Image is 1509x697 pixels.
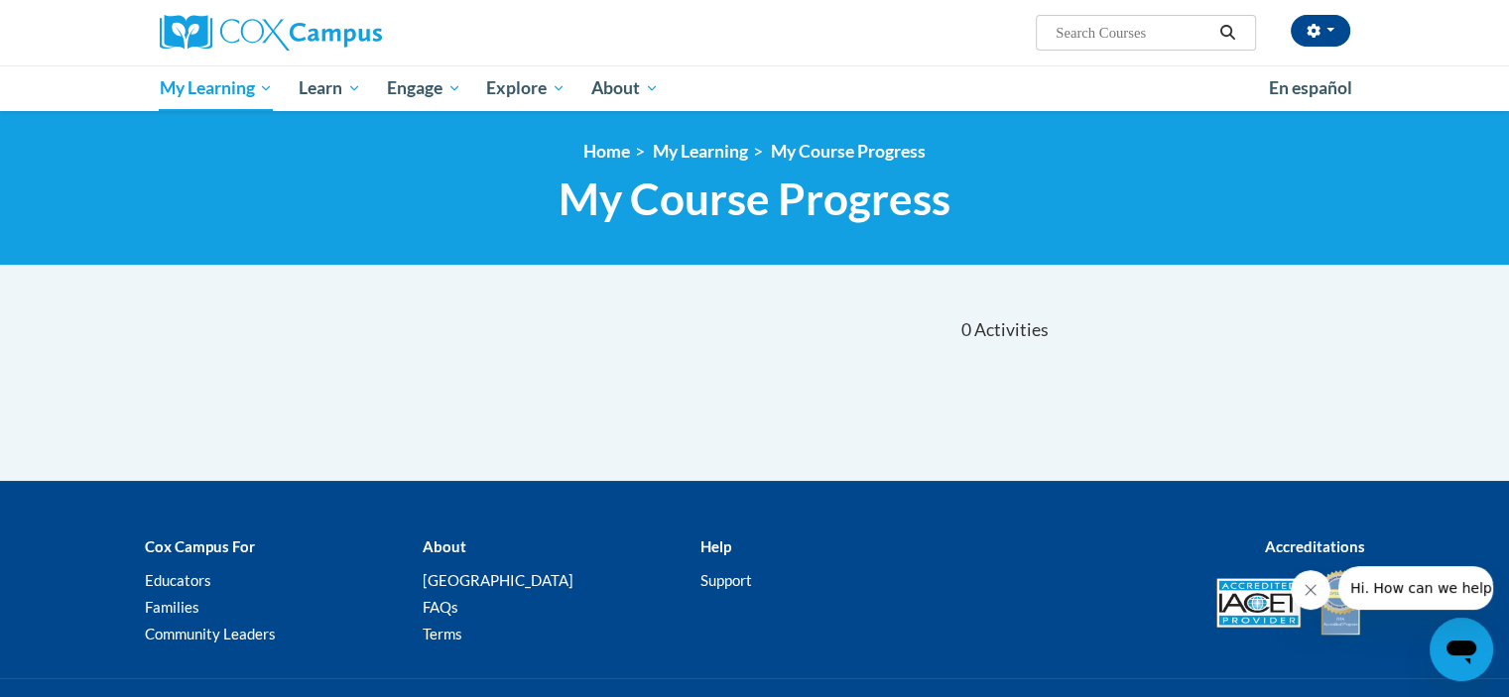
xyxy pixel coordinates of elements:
span: Hi. How can we help? [12,14,161,30]
span: Activities [974,319,1049,341]
span: En español [1269,77,1352,98]
span: My Course Progress [559,173,950,225]
input: Search Courses [1054,21,1212,45]
span: Learn [299,76,361,100]
b: Cox Campus For [145,537,255,555]
img: Cox Campus [160,15,382,51]
a: My Learning [147,65,287,111]
a: My Course Progress [771,141,926,162]
button: Search [1212,21,1242,45]
a: [GEOGRAPHIC_DATA] [422,571,572,589]
iframe: Close message [1291,570,1330,610]
span: My Learning [159,76,273,100]
a: Families [145,598,199,616]
b: Accreditations [1265,537,1365,555]
a: Community Leaders [145,625,276,642]
div: Main menu [130,65,1380,111]
a: My Learning [653,141,748,162]
a: Learn [286,65,374,111]
span: 0 [960,319,970,341]
a: FAQs [422,598,457,616]
iframe: Message from company [1338,566,1493,610]
span: Engage [387,76,461,100]
a: About [578,65,672,111]
a: Engage [374,65,474,111]
span: Explore [486,76,566,100]
b: About [422,537,465,555]
span: About [591,76,659,100]
button: Account Settings [1291,15,1350,47]
a: Explore [473,65,578,111]
b: Help [699,537,730,555]
a: Home [583,141,630,162]
a: Cox Campus [160,15,537,51]
iframe: Button to launch messaging window [1430,618,1493,681]
a: Educators [145,571,211,589]
a: Support [699,571,751,589]
a: En español [1256,67,1365,109]
img: Accredited IACET® Provider [1216,578,1301,628]
a: Terms [422,625,461,642]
